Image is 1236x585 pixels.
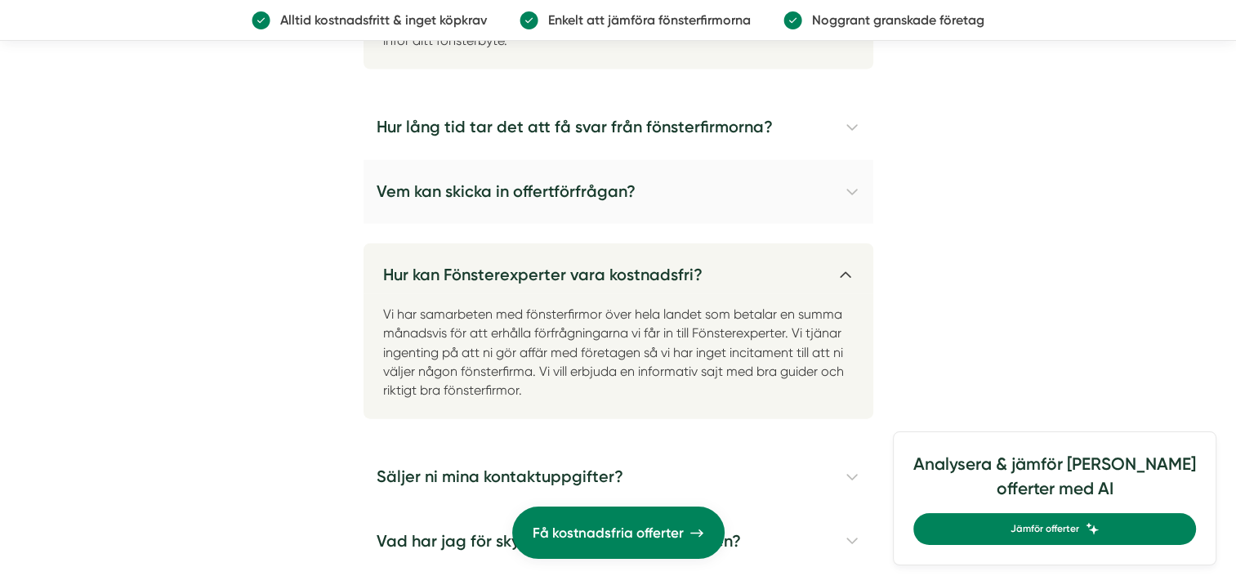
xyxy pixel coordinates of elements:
[913,513,1196,545] a: Jämför offerter
[512,507,725,559] a: Få kostnadsfria offerter
[533,522,684,544] span: Få kostnadsfria offerter
[802,10,984,30] p: Noggrant granskade företag
[364,445,873,509] h4: Säljer ni mina kontaktuppgifter?
[270,10,487,30] p: Alltid kostnadsfritt & inget köpkrav
[364,294,873,420] p: Vi har samarbeten med fönsterfirmor över hela landet som betalar en summa månadsvis för att erhål...
[364,96,873,159] h4: Hur lång tid tar det att få svar från fönsterfirmorna?
[364,510,873,574] h4: Vad har jag för skyldighet till fönsterföretagen?
[913,452,1196,513] h4: Analysera & jämför [PERSON_NAME] offerter med AI
[1011,521,1079,537] span: Jämför offerter
[538,10,751,30] p: Enkelt att jämföra fönsterfirmorna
